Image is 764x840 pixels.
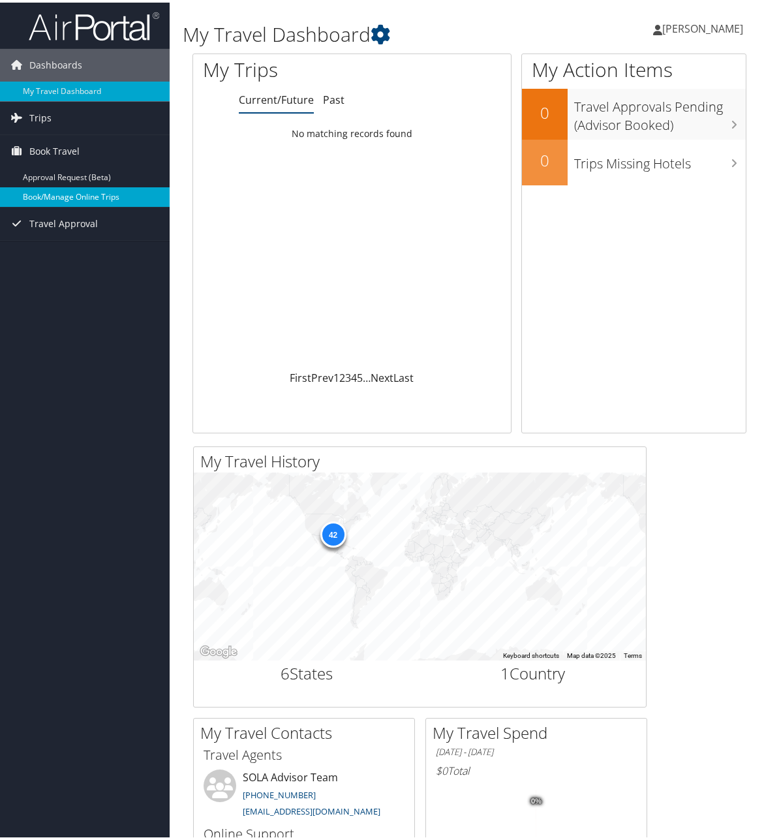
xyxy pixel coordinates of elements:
[351,368,357,382] a: 4
[339,368,345,382] a: 2
[200,448,646,470] h2: My Travel History
[197,641,240,658] a: Open this area in Google Maps (opens a new window)
[204,743,405,762] h3: Travel Agents
[333,368,339,382] a: 1
[522,86,746,136] a: 0Travel Approvals Pending (Advisor Booked)
[323,90,344,104] a: Past
[522,99,568,121] h2: 0
[500,660,510,681] span: 1
[29,8,159,39] img: airportal-logo.png
[345,368,351,382] a: 3
[662,19,743,33] span: [PERSON_NAME]
[204,660,410,682] h2: States
[183,18,565,46] h1: My Travel Dashboard
[29,132,80,165] span: Book Travel
[320,519,346,545] div: 42
[281,660,290,681] span: 6
[200,719,414,741] h2: My Travel Contacts
[29,205,98,238] span: Travel Approval
[193,119,511,143] td: No matching records found
[371,368,393,382] a: Next
[436,761,637,775] h6: Total
[357,368,363,382] a: 5
[624,649,642,657] a: Terms (opens in new tab)
[567,649,616,657] span: Map data ©2025
[522,54,746,81] h1: My Action Items
[531,795,542,803] tspan: 0%
[653,7,756,46] a: [PERSON_NAME]
[243,803,380,815] a: [EMAIL_ADDRESS][DOMAIN_NAME]
[239,90,314,104] a: Current/Future
[197,641,240,658] img: Google
[522,137,746,183] a: 0Trips Missing Hotels
[197,767,411,820] li: SOLA Advisor Team
[433,719,647,741] h2: My Travel Spend
[574,89,746,132] h3: Travel Approvals Pending (Advisor Booked)
[243,786,316,798] a: [PHONE_NUMBER]
[203,54,369,81] h1: My Trips
[29,99,52,132] span: Trips
[311,368,333,382] a: Prev
[522,147,568,169] h2: 0
[430,660,637,682] h2: Country
[436,743,637,756] h6: [DATE] - [DATE]
[503,649,559,658] button: Keyboard shortcuts
[29,46,82,79] span: Dashboards
[363,368,371,382] span: …
[574,146,746,170] h3: Trips Missing Hotels
[393,368,414,382] a: Last
[436,761,448,775] span: $0
[290,368,311,382] a: First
